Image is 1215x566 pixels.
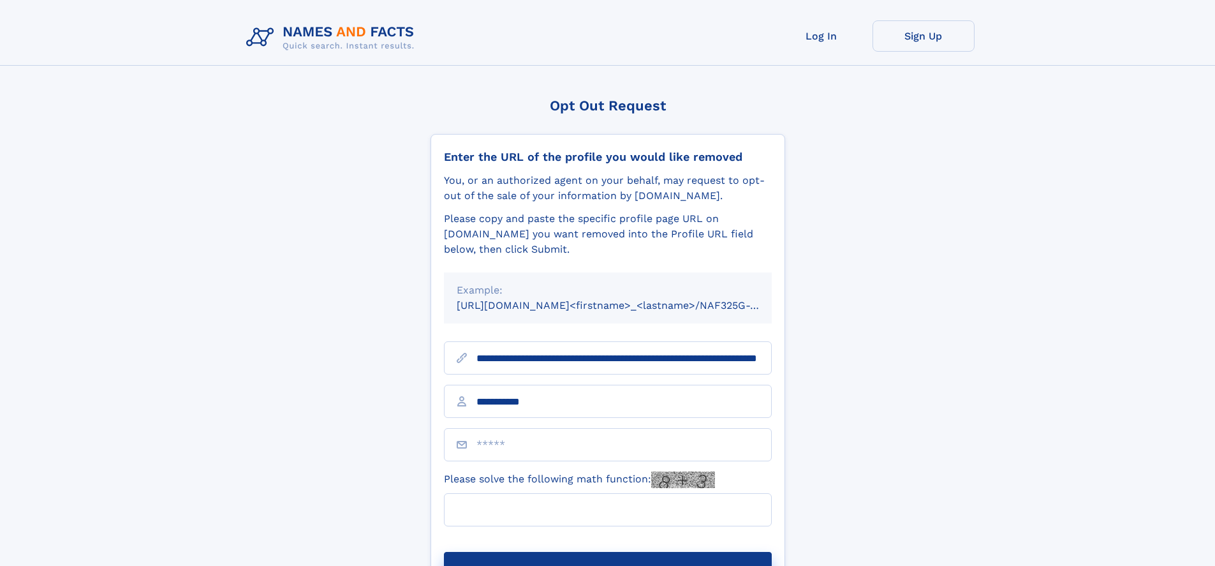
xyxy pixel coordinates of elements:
div: Opt Out Request [431,98,785,114]
div: Enter the URL of the profile you would like removed [444,150,772,164]
div: Example: [457,283,759,298]
label: Please solve the following math function: [444,472,715,488]
div: Please copy and paste the specific profile page URL on [DOMAIN_NAME] you want removed into the Pr... [444,211,772,257]
a: Sign Up [873,20,975,52]
div: You, or an authorized agent on your behalf, may request to opt-out of the sale of your informatio... [444,173,772,204]
small: [URL][DOMAIN_NAME]<firstname>_<lastname>/NAF325G-xxxxxxxx [457,299,796,311]
img: Logo Names and Facts [241,20,425,55]
a: Log In [770,20,873,52]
